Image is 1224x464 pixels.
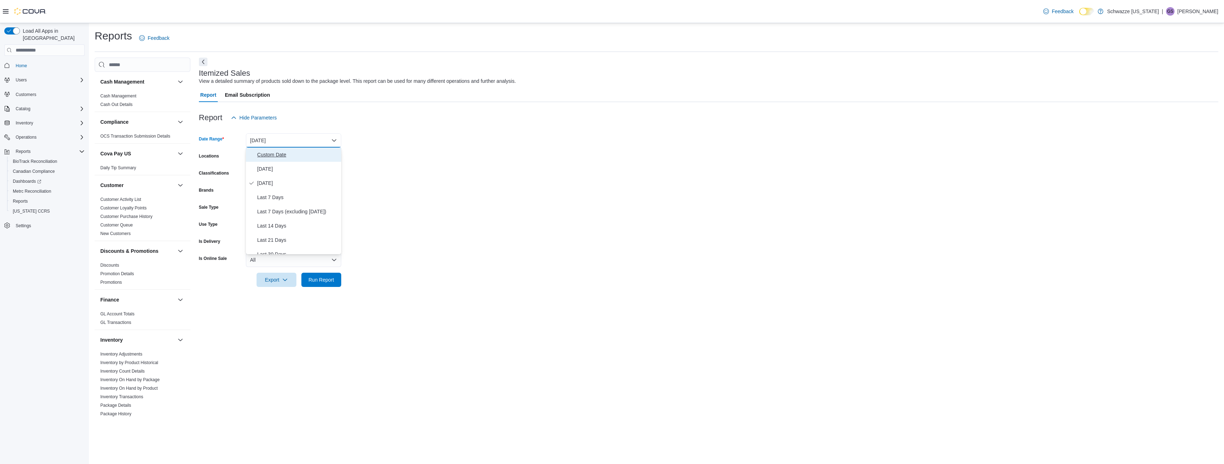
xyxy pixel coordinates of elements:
button: Finance [176,295,185,304]
span: Inventory by Product Historical [100,360,158,366]
span: [DATE] [257,179,338,187]
span: [US_STATE] CCRS [13,208,50,214]
a: Home [13,62,30,70]
button: Compliance [100,118,175,126]
span: Dashboards [13,178,41,184]
span: Last 30 Days [257,250,338,258]
h3: Cash Management [100,78,144,85]
span: Washington CCRS [10,207,85,215]
a: Feedback [1040,4,1076,18]
button: BioTrack Reconciliation [7,156,88,166]
span: Cash Management [100,93,136,99]
button: Operations [1,132,88,142]
span: GL Transactions [100,320,131,325]
div: Gulzar Sayall [1166,7,1175,16]
button: Inventory [1,118,88,128]
p: [PERSON_NAME] [1177,7,1218,16]
button: Home [1,60,88,70]
button: [US_STATE] CCRS [7,206,88,216]
label: Date Range [199,136,224,142]
p: | [1162,7,1163,16]
span: Settings [16,223,31,229]
a: Customer Activity List [100,197,141,202]
span: Report [200,88,216,102]
button: Reports [13,147,33,156]
a: GL Account Totals [100,311,134,316]
span: Settings [13,221,85,230]
a: Inventory by Product Historical [100,360,158,365]
a: Package Details [100,403,131,408]
span: Metrc Reconciliation [13,188,51,194]
label: Sale Type [199,204,218,210]
p: Schwazze [US_STATE] [1107,7,1159,16]
span: Promotion Details [100,271,134,277]
button: Cash Management [176,78,185,86]
span: OCS Transaction Submission Details [100,133,170,139]
a: Inventory Transactions [100,394,143,399]
span: [DATE] [257,165,338,173]
nav: Complex example [4,57,85,249]
span: Last 7 Days (excluding [DATE]) [257,207,338,216]
span: Package History [100,411,131,417]
a: Customer Purchase History [100,214,153,219]
span: Email Subscription [225,88,270,102]
h3: Cova Pay US [100,150,131,157]
label: Use Type [199,222,217,227]
a: Cash Out Details [100,102,133,107]
h3: Compliance [100,118,128,126]
a: Promotions [100,280,122,285]
button: Users [13,76,30,84]
label: Classifications [199,170,229,176]
button: All [246,253,341,267]
button: Cova Pay US [100,150,175,157]
a: Inventory Adjustments [100,352,142,357]
span: Operations [13,133,85,142]
span: Reports [13,147,85,156]
label: Is Online Sale [199,256,227,261]
span: Feedback [1052,8,1073,15]
button: [DATE] [246,133,341,148]
span: Reports [10,197,85,206]
button: Operations [13,133,39,142]
h1: Reports [95,29,132,43]
button: Cash Management [100,78,175,85]
label: Locations [199,153,219,159]
button: Next [199,58,207,66]
span: Users [16,77,27,83]
a: Canadian Compliance [10,167,58,176]
span: Catalog [13,105,85,113]
a: [US_STATE] CCRS [10,207,53,215]
button: Customer [176,181,185,190]
button: Metrc Reconciliation [7,186,88,196]
a: Customers [13,90,39,99]
span: Operations [16,134,37,140]
button: Discounts & Promotions [176,247,185,255]
button: Reports [7,196,88,206]
button: Canadian Compliance [7,166,88,176]
button: Settings [1,220,88,231]
a: Inventory On Hand by Product [100,386,158,391]
span: Dashboards [10,177,85,186]
span: Inventory On Hand by Product [100,385,158,391]
span: Feedback [148,34,169,42]
span: Inventory Transactions [100,394,143,400]
div: Cova Pay US [95,164,190,175]
button: Cova Pay US [176,149,185,158]
a: Feedback [136,31,172,45]
span: BioTrack Reconciliation [10,157,85,166]
span: Custom Date [257,150,338,159]
span: Hide Parameters [239,114,277,121]
span: BioTrack Reconciliation [13,159,57,164]
span: Reports [16,149,31,154]
button: Users [1,75,88,85]
a: GL Transactions [100,320,131,325]
span: Last 14 Days [257,222,338,230]
button: Run Report [301,273,341,287]
span: Discounts [100,262,119,268]
button: Reports [1,146,88,156]
div: Customer [95,195,190,241]
span: Catalog [16,106,30,112]
a: Inventory Count Details [100,369,145,374]
span: Metrc Reconciliation [10,187,85,196]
